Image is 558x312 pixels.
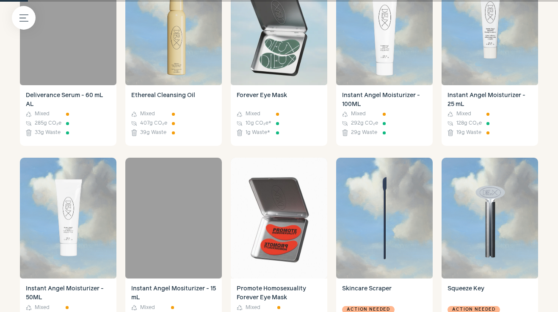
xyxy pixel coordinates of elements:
span: 285g CO₂e [35,120,61,127]
span: Mixed [140,304,155,312]
h4: Instant Angel Moisturizer - 25 mL [448,91,532,109]
span: Mixed [35,304,50,312]
a: Ethereal Cleansing Oil Mixed 407g CO₂e 39g Waste [125,85,222,146]
img: Skincare Scraper [336,158,433,279]
span: Mixed [246,110,260,118]
h4: Squeeze Key [448,284,532,302]
a: Forever Eye Mask Mixed 10g CO₂e* 1g Waste* [231,85,327,146]
span: 39g Waste [140,129,166,136]
img: Squeeze Key [442,158,538,279]
h4: Instant Angel Moisturizer - 100ML [342,91,427,109]
h4: Skincare Scraper [342,284,427,302]
img: Instant Angel Moisturizer - 50ML [20,158,116,279]
h4: Instant Angel Mositurizer - 15 mL [131,284,216,302]
a: Instant Angel Mositurizer - 15 mL [125,158,222,279]
span: Mixed [246,304,260,312]
span: 292g CO₂e [351,120,378,127]
span: Mixed [456,110,471,118]
span: 10g CO₂e * [246,120,271,127]
span: 19g Waste [456,129,481,136]
span: Mixed [351,110,366,118]
h4: Promote Homosexuality Forever Eye Mask [237,284,321,302]
span: Mixed [140,110,155,118]
span: 128g CO₂e [456,120,482,127]
a: Instant Angel Moisturizer - 100ML Mixed 292g CO₂e 29g Waste [336,85,433,146]
span: Mixed [35,110,50,118]
span: 33g Waste [35,129,61,136]
a: Deliverance Serum - 60 mL AL Mixed 285g CO₂e 33g Waste [20,85,116,146]
h4: Forever Eye Mask [237,91,321,109]
a: Instant Angel Moisturizer - 25 mL Mixed 128g CO₂e 19g Waste [442,85,538,146]
h4: Instant Angel Moisturizer - 50ML [26,284,110,302]
img: Promote Homosexuality Forever Eye Mask [231,158,327,279]
h4: Ethereal Cleansing Oil [131,91,216,109]
span: 1g Waste * [246,129,270,136]
span: 29g Waste [351,129,377,136]
h4: Deliverance Serum - 60 mL AL [26,91,110,109]
span: 407g CO₂e [140,120,167,127]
